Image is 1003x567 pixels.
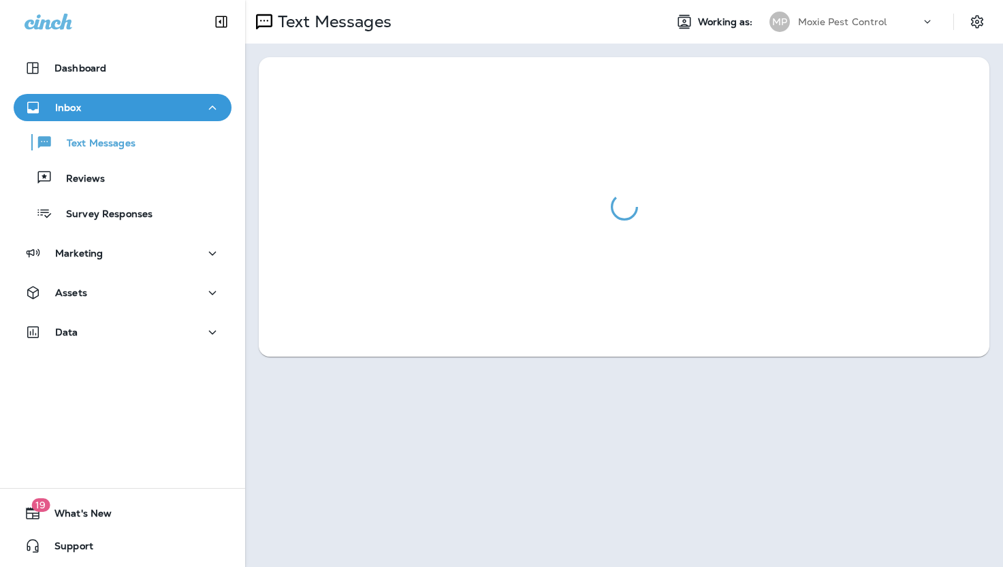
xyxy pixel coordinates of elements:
[14,94,232,121] button: Inbox
[14,319,232,346] button: Data
[55,287,87,298] p: Assets
[965,10,989,34] button: Settings
[272,12,392,32] p: Text Messages
[14,240,232,267] button: Marketing
[55,327,78,338] p: Data
[53,137,136,150] p: Text Messages
[41,508,112,524] span: What's New
[14,532,232,560] button: Support
[52,173,105,186] p: Reviews
[52,208,153,221] p: Survey Responses
[769,12,790,32] div: MP
[798,16,887,27] p: Moxie Pest Control
[14,279,232,306] button: Assets
[31,498,50,512] span: 19
[14,54,232,82] button: Dashboard
[55,248,103,259] p: Marketing
[698,16,756,28] span: Working as:
[54,63,106,74] p: Dashboard
[14,163,232,192] button: Reviews
[14,128,232,157] button: Text Messages
[41,540,93,557] span: Support
[14,500,232,527] button: 19What's New
[55,102,81,113] p: Inbox
[202,8,240,35] button: Collapse Sidebar
[14,199,232,227] button: Survey Responses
